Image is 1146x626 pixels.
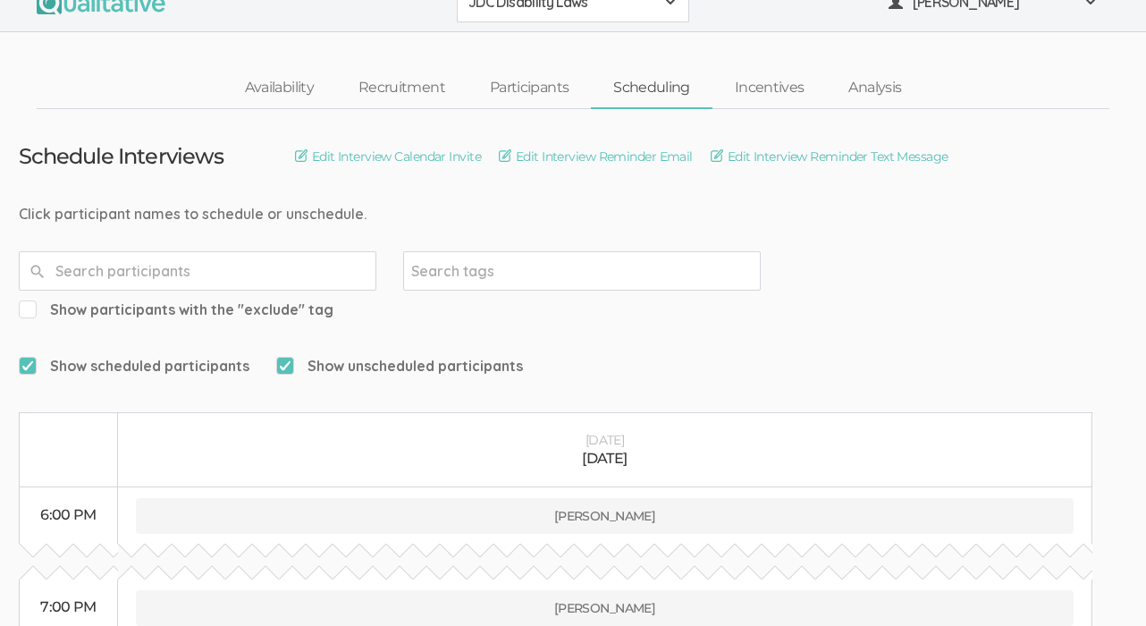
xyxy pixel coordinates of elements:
[19,251,376,291] input: Search participants
[276,356,523,376] span: Show unscheduled participants
[591,69,712,107] a: Scheduling
[712,69,827,107] a: Incentives
[19,145,223,168] h3: Schedule Interviews
[826,69,923,107] a: Analysis
[499,147,693,166] a: Edit Interview Reminder Email
[136,498,1074,534] button: [PERSON_NAME]
[468,69,591,107] a: Participants
[1057,540,1146,626] iframe: Chat Widget
[19,204,1127,224] div: Click participant names to schedule or unschedule.
[136,449,1074,469] div: [DATE]
[411,259,523,283] input: Search tags
[38,597,99,618] div: 7:00 PM
[223,69,336,107] a: Availability
[19,300,333,320] span: Show participants with the "exclude" tag
[38,505,99,526] div: 6:00 PM
[19,356,249,376] span: Show scheduled participants
[711,147,948,166] a: Edit Interview Reminder Text Message
[136,590,1074,626] button: [PERSON_NAME]
[336,69,468,107] a: Recruitment
[136,431,1074,449] div: [DATE]
[295,147,481,166] a: Edit Interview Calendar Invite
